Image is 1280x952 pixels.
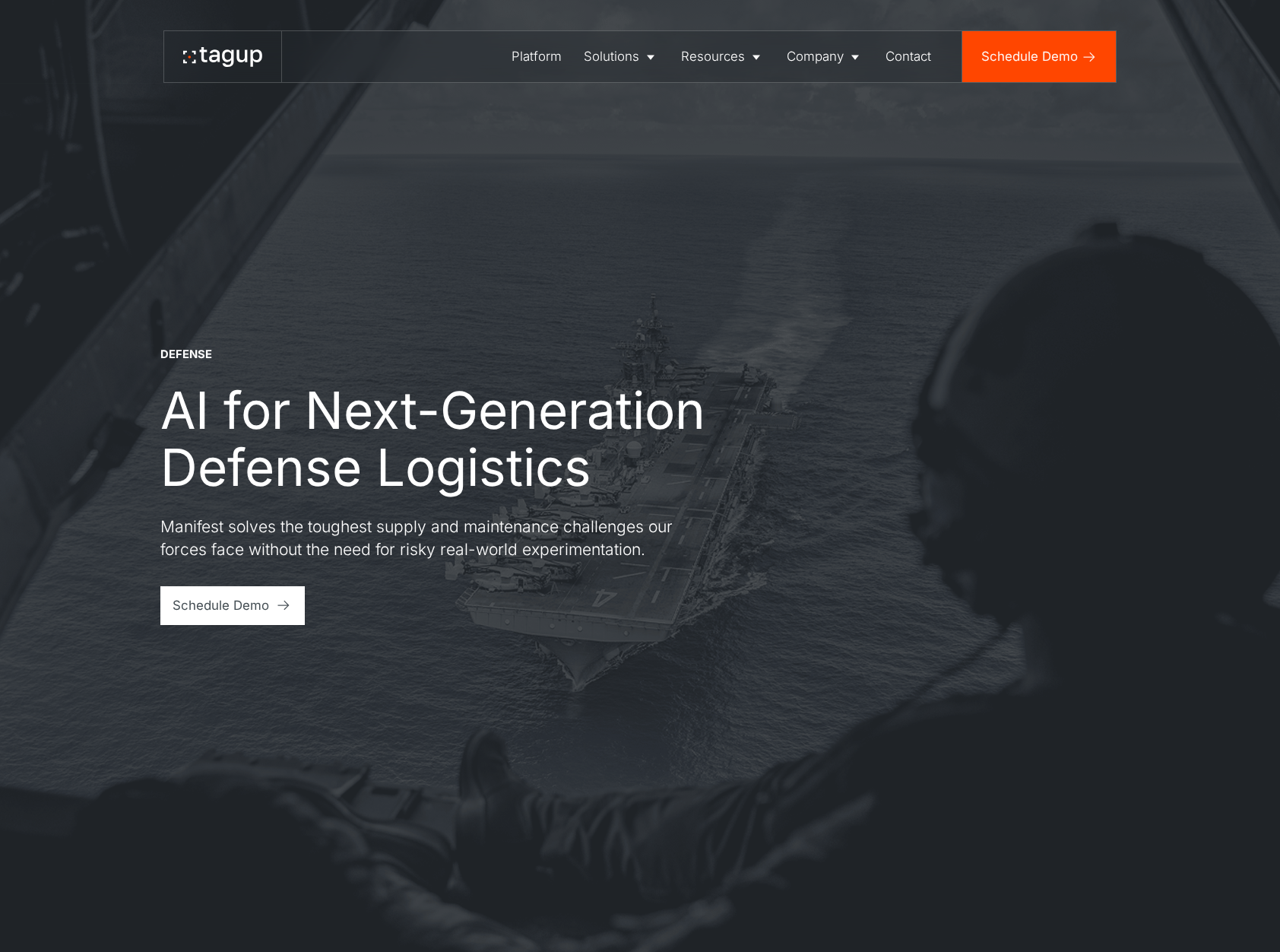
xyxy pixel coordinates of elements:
h1: AI for Next-Generation Defense Logistics [160,382,799,497]
div: Schedule Demo [981,47,1078,66]
a: Solutions [573,31,670,82]
div: Solutions [584,47,639,66]
div: Contact [886,47,931,66]
a: Resources [670,31,775,82]
a: Platform [500,31,572,82]
a: Company [775,31,874,82]
div: Company [787,47,844,66]
a: Contact [874,31,942,82]
p: Manifest solves the toughest supply and maintenance challenges our forces face without the need f... [160,516,708,560]
a: Schedule Demo [160,586,305,625]
div: DEFENSE [160,347,212,363]
div: Schedule Demo [173,596,269,615]
div: Resources [681,47,745,66]
div: Platform [512,47,562,66]
a: Schedule Demo [962,31,1117,82]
